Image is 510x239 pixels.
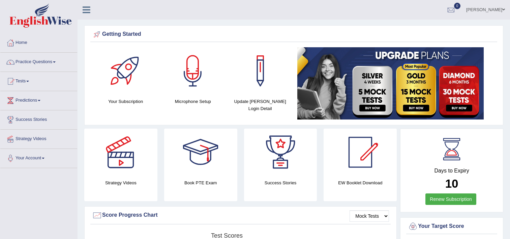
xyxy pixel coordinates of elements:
h4: Success Stories [244,179,317,186]
a: Success Stories [0,110,77,127]
h4: EW Booklet Download [324,179,397,186]
div: Your Target Score [408,221,496,232]
a: Your Account [0,149,77,166]
a: Practice Questions [0,53,77,70]
tspan: Test scores [211,232,243,239]
a: Renew Subscription [425,193,476,205]
span: 0 [454,3,461,9]
div: Getting Started [92,29,496,39]
h4: Your Subscription [95,98,156,105]
a: Strategy Videos [0,130,77,147]
a: Tests [0,72,77,89]
h4: Update [PERSON_NAME] Login Detail [230,98,291,112]
h4: Days to Expiry [408,168,496,174]
div: Score Progress Chart [92,210,389,220]
img: small5.jpg [297,47,484,120]
a: Predictions [0,91,77,108]
h4: Microphone Setup [163,98,223,105]
h4: Strategy Videos [84,179,157,186]
h4: Book PTE Exam [164,179,237,186]
b: 10 [445,177,458,190]
a: Home [0,33,77,50]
